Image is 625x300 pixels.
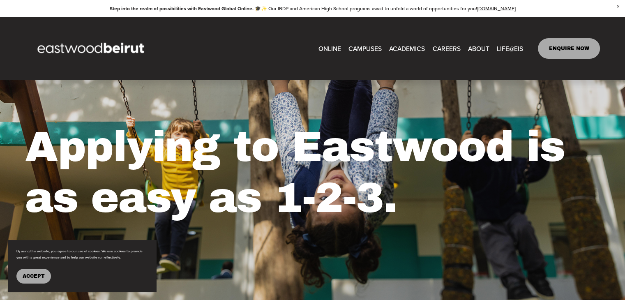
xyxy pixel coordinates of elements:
[468,43,489,54] span: ABOUT
[16,269,51,284] button: Accept
[432,42,460,55] a: CAREERS
[25,28,159,69] img: EastwoodIS Global Site
[477,5,516,12] a: [DOMAIN_NAME]
[318,42,341,55] a: ONLINE
[8,240,156,292] section: Cookie banner
[348,42,382,55] a: folder dropdown
[468,42,489,55] a: folder dropdown
[389,42,425,55] a: folder dropdown
[389,43,425,54] span: ACADEMICS
[538,38,600,59] a: ENQUIRE NOW
[348,43,382,54] span: CAMPUSES
[497,43,523,54] span: LIFE@EIS
[16,248,148,261] p: By using this website, you agree to our use of cookies. We use cookies to provide you with a grea...
[497,42,523,55] a: folder dropdown
[23,273,45,279] span: Accept
[25,122,600,224] h1: Applying to Eastwood is as easy as 1-2-3.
